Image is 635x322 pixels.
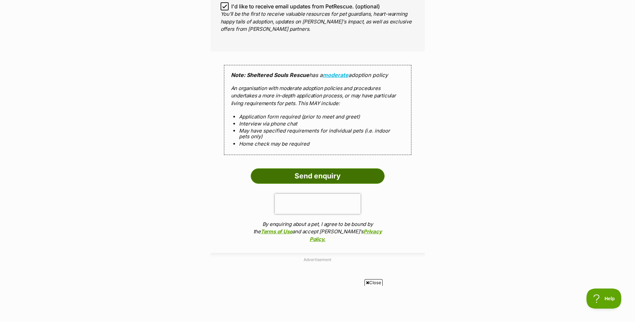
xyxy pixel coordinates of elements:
iframe: Advertisement [155,289,480,319]
li: May have specified requirements for individual pets (i.e. indoor pets only) [239,128,396,140]
input: Send enquiry [251,168,385,184]
li: Home check may be required [239,141,396,147]
p: By enquiring about a pet, I agree to be bound by the and accept [PERSON_NAME]'s [251,221,385,243]
span: Close [365,279,383,286]
a: Privacy Policy. [310,228,382,242]
li: Interview via phone chat [239,121,396,127]
strong: Note: Sheltered Souls Rescue [231,72,309,78]
span: I'd like to receive email updates from PetRescue. (optional) [231,2,380,10]
p: An organisation with moderate adoption policies and procedures undertakes a more in-depth applica... [231,85,404,107]
div: has a adoption policy [224,65,411,155]
iframe: Help Scout Beacon - Open [586,289,622,309]
a: moderate [323,72,348,78]
li: Application form required (prior to meet and greet) [239,114,396,119]
a: Terms of Use [261,228,292,235]
p: You'll be the first to receive valuable resources for pet guardians, heart-warming happy tails of... [221,10,415,33]
iframe: reCAPTCHA [275,194,361,214]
